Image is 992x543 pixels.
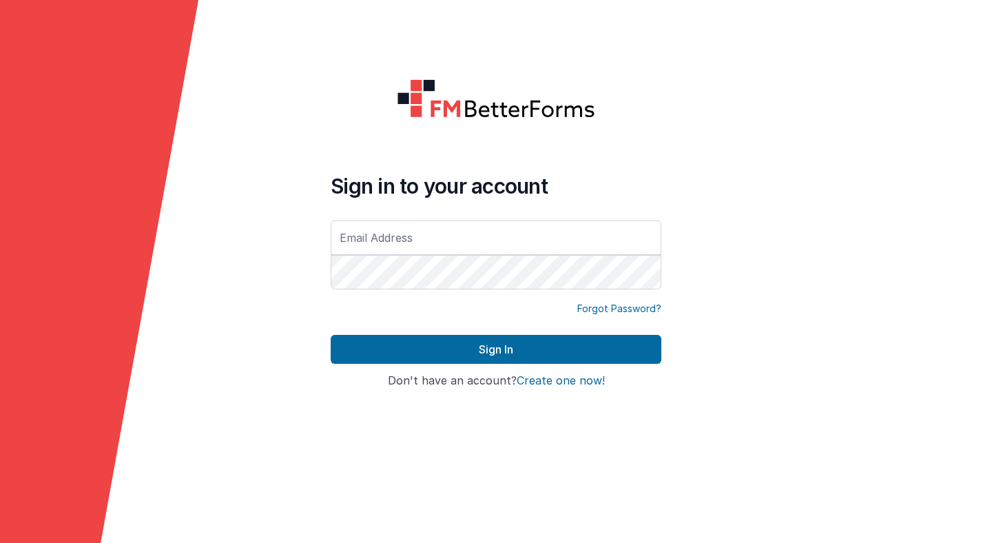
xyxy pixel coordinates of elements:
button: Sign In [331,335,661,364]
h4: Sign in to your account [331,174,661,198]
input: Email Address [331,221,661,255]
a: Forgot Password? [577,302,661,316]
button: Create one now! [517,375,605,387]
h4: Don't have an account? [331,375,661,387]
